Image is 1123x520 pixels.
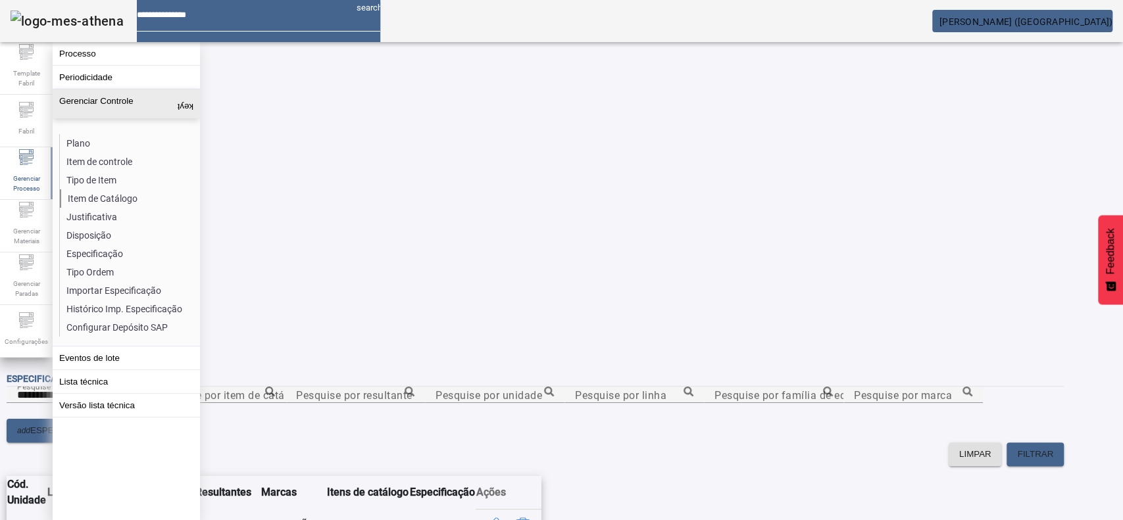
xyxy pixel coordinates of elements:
button: FILTRAR [1007,442,1064,466]
span: LIMPAR [959,448,991,461]
input: Number [714,387,833,403]
th: Cód. Unidade [7,476,47,509]
span: Feedback [1105,228,1116,274]
span: Gerenciar Materiais [7,222,46,250]
li: Item de controle [60,153,199,171]
th: Especificação [409,476,476,509]
mat-label: Pesquise por marca [854,389,952,401]
li: Justificativa [60,208,199,226]
button: Lista técnica [53,370,200,393]
mat-label: Pesquise por família de equipamento [714,389,899,401]
th: Linha [47,476,112,509]
span: Fabril [14,122,38,140]
mat-label: Pesquise por item de catálogo [157,389,307,401]
mat-label: Pesquise por resultante [296,389,412,401]
li: Importar Especificação [60,281,199,300]
span: FILTRAR [1017,448,1053,461]
button: Processo [53,42,200,65]
mat-label: Pesquise por linha [575,389,666,401]
button: Gerenciar Controle [53,89,200,118]
span: Especificações [7,373,80,384]
th: Marcas [261,476,326,509]
span: [PERSON_NAME] ([GEOGRAPHIC_DATA]) [939,16,1112,27]
th: Resultantes [195,476,261,509]
button: LIMPAR [949,442,1002,466]
th: Ações [476,476,541,509]
li: Configurar Depósito SAP [60,318,199,337]
input: Number [436,387,554,403]
li: Tipo Ordem [60,263,199,281]
button: Feedback - Mostrar pesquisa [1098,215,1123,304]
button: Periodicidade [53,66,200,89]
mat-icon: keyboard_arrow_up [178,96,193,112]
span: Gerenciar Processo [7,170,46,197]
li: Tipo de Item [60,171,199,189]
img: logo-mes-athena [11,11,124,32]
span: Configurações [1,333,52,350]
input: Number [157,387,275,403]
li: Plano [60,134,199,153]
button: addESPECIFICAÇÃO [7,419,112,442]
li: Item de Catálogo [60,189,199,208]
input: Number [854,387,972,403]
button: Eventos de lote [53,346,200,369]
li: Especificação [60,245,199,263]
mat-label: Pesquise por unidade [436,389,542,401]
th: Itens de catálogo [326,476,409,509]
span: Gerenciar Paradas [7,275,46,302]
li: Disposição [60,226,199,245]
mat-label: Pesquise por item de controle [17,381,127,390]
input: Number [575,387,693,403]
li: Histórico Imp. Especificação [60,300,199,318]
span: Template Fabril [7,64,46,92]
input: Number [296,387,414,403]
button: Versão lista técnica [53,394,200,417]
span: ESPECIFICAÇÃO [30,424,101,437]
input: Number [17,387,136,403]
